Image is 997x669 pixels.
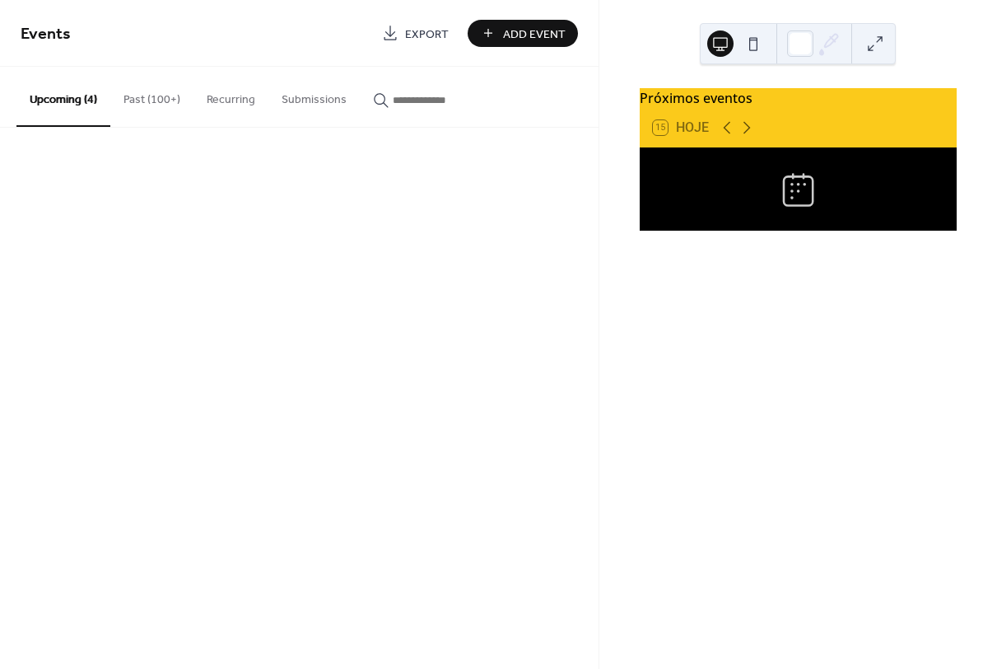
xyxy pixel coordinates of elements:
button: Submissions [268,67,360,125]
a: Export [370,20,461,47]
div: Próximos eventos [640,88,957,108]
button: Recurring [193,67,268,125]
button: Past (100+) [110,67,193,125]
span: Add Event [503,26,566,43]
button: Add Event [468,20,578,47]
button: Upcoming (4) [16,67,110,127]
span: Events [21,18,71,50]
span: Export [405,26,449,43]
